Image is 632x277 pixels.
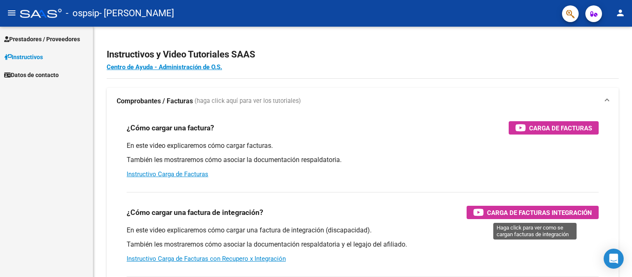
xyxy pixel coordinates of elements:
[127,240,599,249] p: También les mostraremos cómo asociar la documentación respaldatoria y el legajo del afiliado.
[66,4,99,22] span: - ospsip
[615,8,625,18] mat-icon: person
[7,8,17,18] mat-icon: menu
[107,47,619,62] h2: Instructivos y Video Tutoriales SAAS
[117,97,193,106] strong: Comprobantes / Facturas
[195,97,301,106] span: (haga click aquí para ver los tutoriales)
[604,249,624,269] div: Open Intercom Messenger
[127,122,214,134] h3: ¿Cómo cargar una factura?
[127,226,599,235] p: En este video explicaremos cómo cargar una factura de integración (discapacidad).
[467,206,599,219] button: Carga de Facturas Integración
[4,70,59,80] span: Datos de contacto
[487,207,592,218] span: Carga de Facturas Integración
[4,35,80,44] span: Prestadores / Proveedores
[509,121,599,135] button: Carga de Facturas
[4,52,43,62] span: Instructivos
[127,207,263,218] h3: ¿Cómo cargar una factura de integración?
[99,4,174,22] span: - [PERSON_NAME]
[127,255,286,262] a: Instructivo Carga de Facturas con Recupero x Integración
[107,88,619,115] mat-expansion-panel-header: Comprobantes / Facturas (haga click aquí para ver los tutoriales)
[127,170,208,178] a: Instructivo Carga de Facturas
[529,123,592,133] span: Carga de Facturas
[127,141,599,150] p: En este video explicaremos cómo cargar facturas.
[127,155,599,165] p: También les mostraremos cómo asociar la documentación respaldatoria.
[107,63,222,71] a: Centro de Ayuda - Administración de O.S.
